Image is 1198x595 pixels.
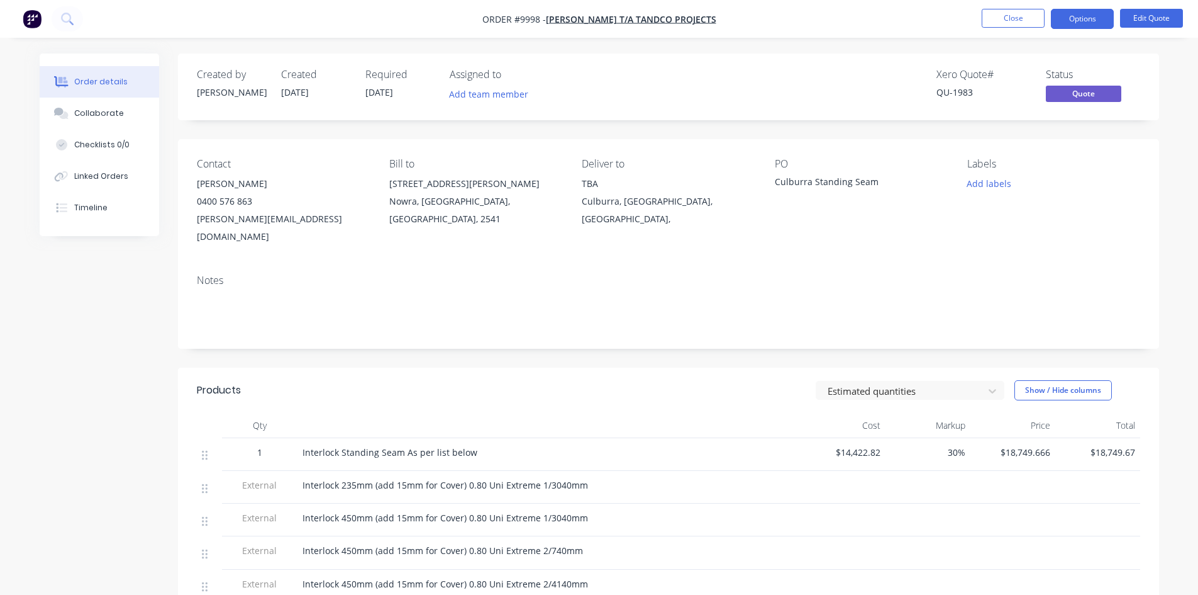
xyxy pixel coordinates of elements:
[582,175,754,193] div: TBA
[885,413,970,438] div: Markup
[74,171,128,182] div: Linked Orders
[40,98,159,129] button: Collaborate
[582,175,754,228] div: TBACulburra, [GEOGRAPHIC_DATA], [GEOGRAPHIC_DATA],
[970,413,1055,438] div: Price
[197,175,369,193] div: [PERSON_NAME]
[1046,69,1140,81] div: Status
[1120,9,1183,28] button: Edit Quote
[302,446,477,458] span: Interlock Standing Seam As per list below
[302,479,588,491] span: Interlock 235mm (add 15mm for Cover) 0.80 Uni Extreme 1/3040mm
[546,13,716,25] a: [PERSON_NAME] T/A Tandco Projects
[23,9,42,28] img: Factory
[389,193,562,228] div: Nowra, [GEOGRAPHIC_DATA], [GEOGRAPHIC_DATA], 2541
[227,511,292,524] span: External
[197,210,369,246] div: [PERSON_NAME][EMAIL_ADDRESS][DOMAIN_NAME]
[389,175,562,228] div: [STREET_ADDRESS][PERSON_NAME]Nowra, [GEOGRAPHIC_DATA], [GEOGRAPHIC_DATA], 2541
[936,69,1031,81] div: Xero Quote #
[74,202,108,213] div: Timeline
[442,86,535,103] button: Add team member
[197,383,241,398] div: Products
[389,158,562,170] div: Bill to
[281,69,350,81] div: Created
[302,512,588,524] span: Interlock 450mm (add 15mm for Cover) 0.80 Uni Extreme 1/3040mm
[74,108,124,119] div: Collaborate
[197,193,369,210] div: 0400 576 863
[1014,380,1112,400] button: Show / Hide columns
[982,9,1045,28] button: Close
[1060,446,1135,459] span: $18,749.67
[1051,9,1114,29] button: Options
[197,69,266,81] div: Created by
[582,193,754,228] div: Culburra, [GEOGRAPHIC_DATA], [GEOGRAPHIC_DATA],
[281,86,309,98] span: [DATE]
[482,13,546,25] span: Order #9998 -
[801,413,885,438] div: Cost
[40,66,159,98] button: Order details
[257,446,262,459] span: 1
[74,139,130,150] div: Checklists 0/0
[806,446,880,459] span: $14,422.82
[1046,86,1121,101] span: Quote
[365,69,435,81] div: Required
[40,129,159,161] button: Checklists 0/0
[227,479,292,492] span: External
[450,86,535,103] button: Add team member
[222,413,297,438] div: Qty
[890,446,965,459] span: 30%
[302,578,588,590] span: Interlock 450mm (add 15mm for Cover) 0.80 Uni Extreme 2/4140mm
[775,175,932,193] div: Culburra Standing Seam
[227,544,292,557] span: External
[40,161,159,192] button: Linked Orders
[936,86,1031,99] div: QU-1983
[197,86,266,99] div: [PERSON_NAME]
[197,175,369,246] div: [PERSON_NAME]0400 576 863[PERSON_NAME][EMAIL_ADDRESS][DOMAIN_NAME]
[967,158,1140,170] div: Labels
[74,76,128,88] div: Order details
[975,446,1050,459] span: $18,749.666
[582,158,754,170] div: Deliver to
[365,86,393,98] span: [DATE]
[1055,413,1140,438] div: Total
[227,577,292,591] span: External
[40,192,159,224] button: Timeline
[775,158,947,170] div: PO
[302,545,583,557] span: Interlock 450mm (add 15mm for Cover) 0.80 Uni Extreme 2/740mm
[389,175,562,193] div: [STREET_ADDRESS][PERSON_NAME]
[197,158,369,170] div: Contact
[450,69,575,81] div: Assigned to
[197,275,1140,286] div: Notes
[960,175,1018,192] button: Add labels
